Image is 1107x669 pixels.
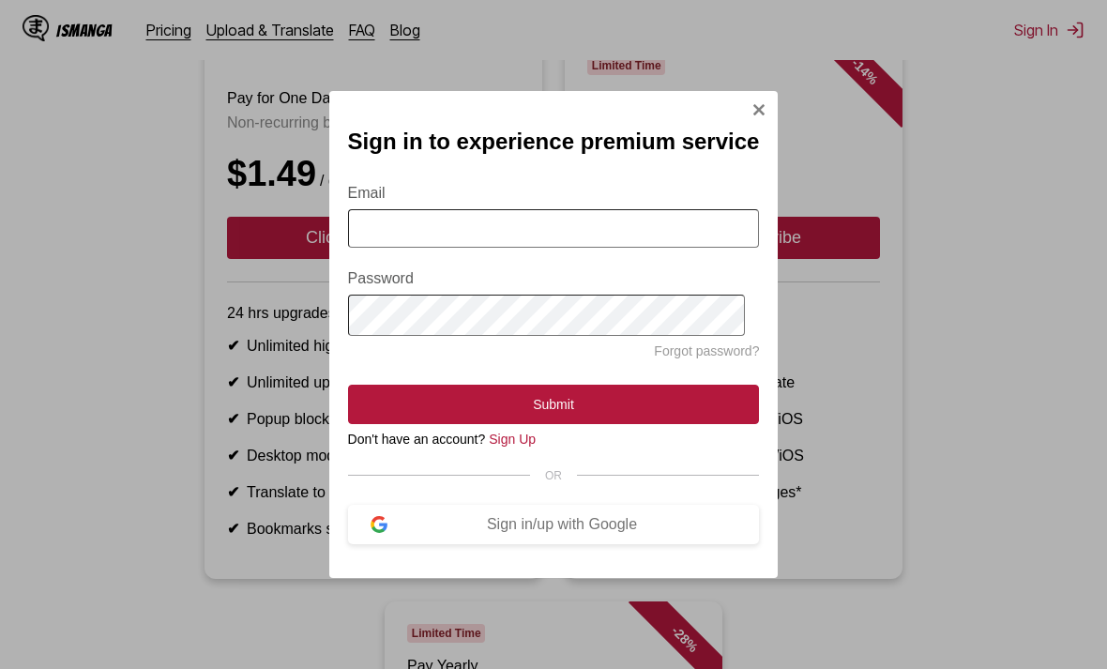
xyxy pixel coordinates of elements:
button: Submit [348,385,760,424]
div: Don't have an account? [348,432,760,447]
button: Sign in/up with Google [348,505,760,544]
div: Sign in/up with Google [387,516,737,533]
label: Email [348,185,760,202]
img: google-logo [371,516,387,533]
div: Sign In Modal [329,91,779,578]
a: Sign Up [489,432,536,447]
img: Close [751,102,766,117]
a: Forgot password? [654,343,759,358]
label: Password [348,270,760,287]
h2: Sign in to experience premium service [348,129,760,155]
div: OR [348,469,760,482]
